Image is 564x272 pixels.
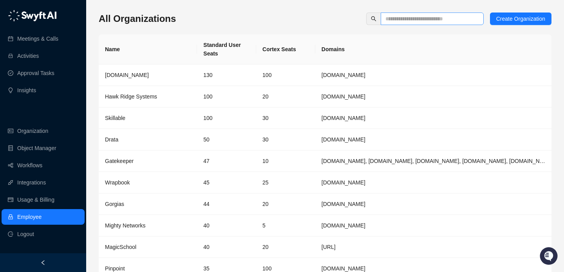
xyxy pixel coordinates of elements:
td: 44 [197,193,256,215]
a: Approval Tasks [17,65,54,81]
span: left [40,260,46,265]
h3: All Organizations [99,13,176,25]
td: 40 [197,236,256,258]
span: search [371,16,376,21]
span: Gatekeeper [105,158,134,164]
td: wrapbook.com [315,172,551,193]
span: Pylon [78,129,95,134]
span: Logout [17,226,34,242]
iframe: Open customer support [539,246,560,267]
td: 20 [256,193,315,215]
td: 40 [197,215,256,236]
span: Hawk Ridge Systems [105,93,157,100]
td: skillable.com [315,107,551,129]
td: 20 [256,236,315,258]
img: 5124521997842_fc6d7dfcefe973c2e489_88.png [8,71,22,85]
td: 50 [197,129,256,150]
a: 📶Status [32,106,63,120]
td: gorgias.com [315,193,551,215]
a: Insights [17,82,36,98]
div: 📚 [8,110,14,116]
a: 📚Docs [5,106,32,120]
td: gatekeeperhq.com, gatekeeperhq.io, gatekeeper.io, gatekeepervclm.com, gatekeeperhq.co, trygatekee... [315,150,551,172]
div: We're available if you need us! [27,79,99,85]
td: 47 [197,150,256,172]
h2: How can we help? [8,44,143,56]
span: MagicSchool [105,244,136,250]
img: logo-05li4sbe.png [8,10,57,21]
p: Welcome 👋 [8,31,143,44]
span: Docs [16,109,29,117]
div: Start new chat [27,71,128,79]
th: Domains [315,34,551,64]
button: Create Organization [490,13,551,25]
span: logout [8,231,13,237]
a: Employee [17,209,42,225]
a: Organization [17,123,48,139]
a: Usage & Billing [17,192,54,208]
span: Create Organization [496,14,545,23]
span: [DOMAIN_NAME] [105,72,149,78]
img: Swyft AI [8,8,23,23]
span: Drata [105,136,118,143]
td: 10 [256,150,315,172]
td: 30 [256,107,315,129]
td: magicschool.ai [315,236,551,258]
span: Status [43,109,60,117]
td: 45 [197,172,256,193]
span: Gorgias [105,201,124,207]
span: Skillable [105,115,125,121]
a: Activities [17,48,39,64]
span: Pinpoint [105,265,125,272]
td: Drata.com [315,129,551,150]
td: 100 [256,64,315,86]
td: mightynetworks.com [315,215,551,236]
td: 20 [256,86,315,107]
td: 5 [256,215,315,236]
th: Name [99,34,197,64]
td: 100 [197,107,256,129]
td: 30 [256,129,315,150]
a: Object Manager [17,140,56,156]
a: Powered byPylon [55,128,95,134]
th: Standard User Seats [197,34,256,64]
span: Mighty Networks [105,222,145,229]
div: 📶 [35,110,42,116]
td: hawkridgesys.com [315,86,551,107]
button: Start new chat [133,73,143,82]
a: Workflows [17,157,42,173]
td: 25 [256,172,315,193]
span: Wrapbook [105,179,130,186]
td: 130 [197,64,256,86]
td: 100 [197,86,256,107]
th: Cortex Seats [256,34,315,64]
a: Meetings & Calls [17,31,58,47]
td: synthesia.io [315,64,551,86]
a: Integrations [17,175,46,190]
